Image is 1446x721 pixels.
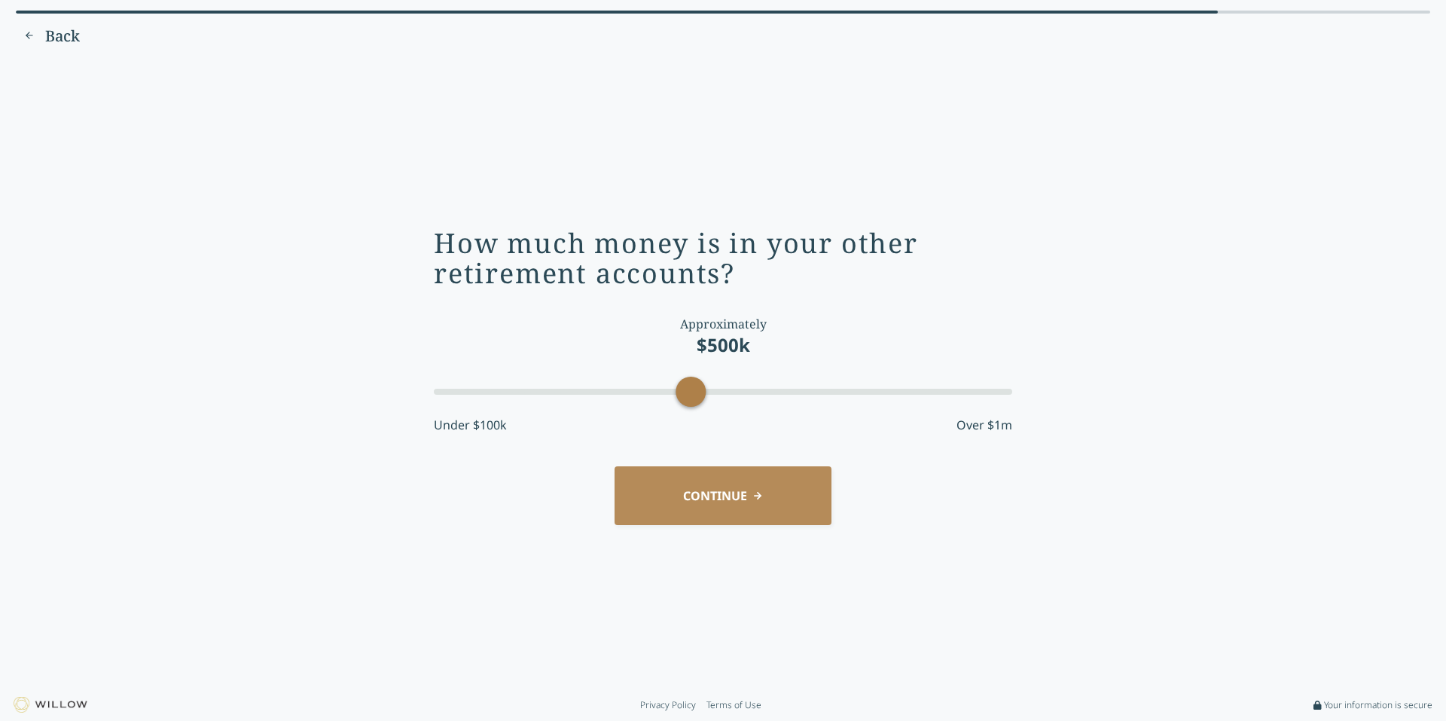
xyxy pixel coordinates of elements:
[16,11,1218,14] div: 85% complete
[16,24,87,48] button: Previous question
[706,699,761,711] a: Terms of Use
[680,315,767,333] div: Approximately
[45,26,80,47] span: Back
[615,466,831,524] button: CONTINUE
[434,228,1012,289] div: How much money is in your other retirement accounts?
[434,416,507,434] label: Under $100k
[956,416,1012,434] label: Over $1m
[676,377,706,407] div: Accessibility label
[1324,699,1432,711] span: Your information is secure
[640,699,696,711] a: Privacy Policy
[697,333,750,357] div: $500k
[14,697,87,713] img: Willow logo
